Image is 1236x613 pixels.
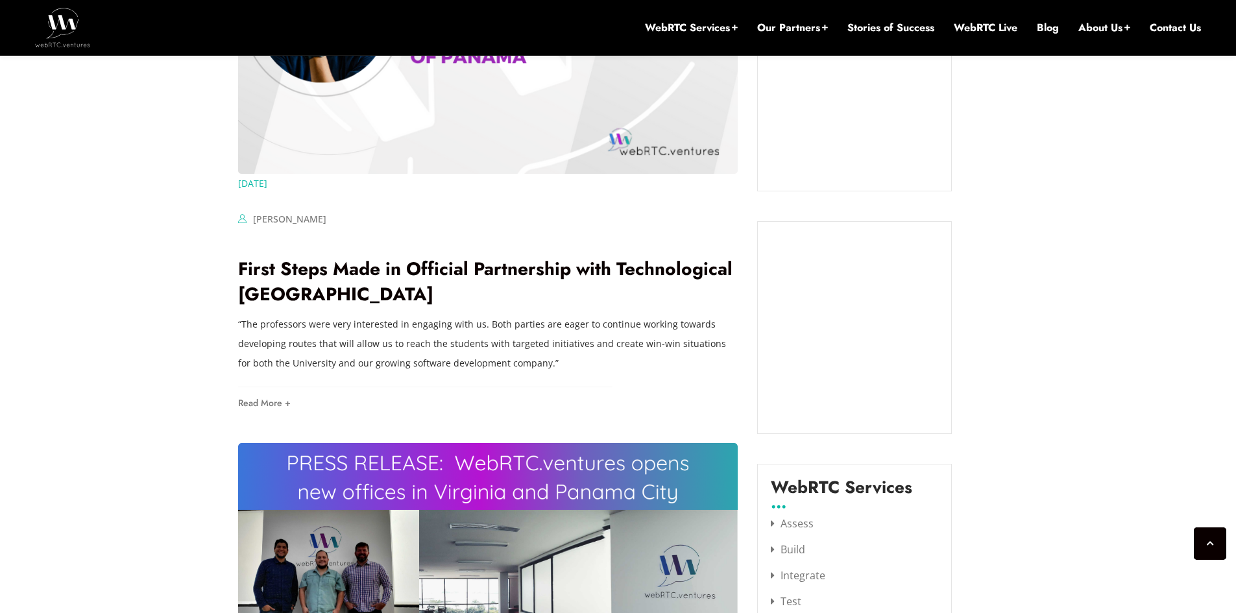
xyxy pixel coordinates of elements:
a: [PERSON_NAME] [253,213,326,225]
a: WebRTC Services [645,21,738,35]
iframe: Embedded CTA [771,235,938,420]
a: Build [771,542,805,557]
a: Our Partners [757,21,828,35]
label: WebRTC Services [771,477,912,507]
a: Stories of Success [847,21,934,35]
a: WebRTC Live [954,21,1017,35]
img: WebRTC.ventures [35,8,90,47]
a: About Us [1078,21,1130,35]
a: Contact Us [1150,21,1201,35]
a: Blog [1037,21,1059,35]
p: “The professors were very interested in engaging with us. Both parties are eager to continue work... [238,315,738,373]
a: Integrate [771,568,825,583]
a: First Steps Made in Official Partnership with Technological [GEOGRAPHIC_DATA] [238,256,733,307]
a: Test [771,594,801,608]
a: Assess [771,516,814,531]
a: [DATE] [238,174,267,193]
a: Read More + [238,398,291,407]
